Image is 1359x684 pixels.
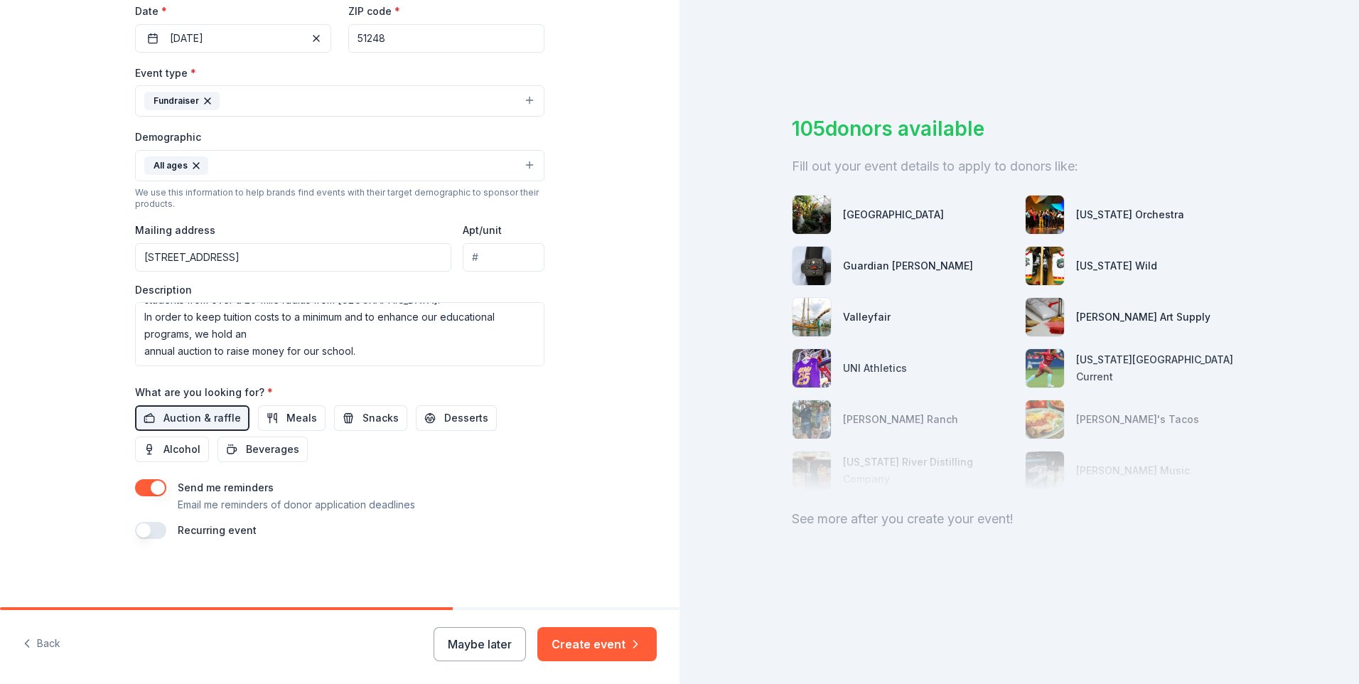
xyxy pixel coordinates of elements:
span: Auction & raffle [163,410,241,427]
div: [US_STATE] Wild [1076,257,1157,274]
img: photo for Trekell Art Supply [1026,298,1064,336]
button: Snacks [334,405,407,431]
img: photo for Guardian Angel Device [793,247,831,285]
span: Desserts [444,410,488,427]
div: [PERSON_NAME] Art Supply [1076,309,1210,326]
label: Demographic [135,130,201,144]
img: photo for Minnesota Orchestra [1026,196,1064,234]
span: Beverages [246,441,299,458]
input: 12345 (U.S. only) [348,24,544,53]
img: photo for Iowa Wild [1026,247,1064,285]
p: Email me reminders of donor application deadlines [178,496,415,513]
button: Meals [258,405,326,431]
input: # [463,243,544,272]
img: photo for Greater Des Moines Botanical Gardens [793,196,831,234]
button: [DATE] [135,24,331,53]
label: Mailing address [135,223,215,237]
button: Desserts [416,405,497,431]
button: Maybe later [434,627,526,661]
label: Apt/unit [463,223,502,237]
span: Alcohol [163,441,200,458]
div: Fundraiser [144,92,220,110]
label: What are you looking for? [135,385,273,400]
img: photo for Valleyfair [793,298,831,336]
div: We use this information to help brands find events with their target demographic to sponsor their... [135,187,544,210]
button: Back [23,629,60,659]
button: Beverages [217,437,308,462]
label: Description [135,283,192,297]
label: Recurring event [178,524,257,536]
textarea: I am a member of the School Board at [PERSON_NAME][GEOGRAPHIC_DATA][DEMOGRAPHIC_DATA] (EIN [US_EM... [135,302,544,366]
span: Meals [286,410,317,427]
label: Date [135,4,331,18]
div: Valleyfair [843,309,891,326]
div: See more after you create your event! [792,508,1247,530]
div: [US_STATE] Orchestra [1076,206,1184,223]
div: 105 donors available [792,114,1247,144]
button: Fundraiser [135,85,544,117]
div: Guardian [PERSON_NAME] [843,257,973,274]
div: [GEOGRAPHIC_DATA] [843,206,944,223]
button: Alcohol [135,437,209,462]
input: Enter a US address [135,243,451,272]
button: All ages [135,150,544,181]
label: Event type [135,66,196,80]
div: All ages [144,156,208,175]
button: Create event [537,627,657,661]
label: Send me reminders [178,481,274,493]
span: Snacks [362,410,399,427]
button: Auction & raffle [135,405,249,431]
label: ZIP code [348,4,400,18]
div: Fill out your event details to apply to donors like: [792,155,1247,178]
